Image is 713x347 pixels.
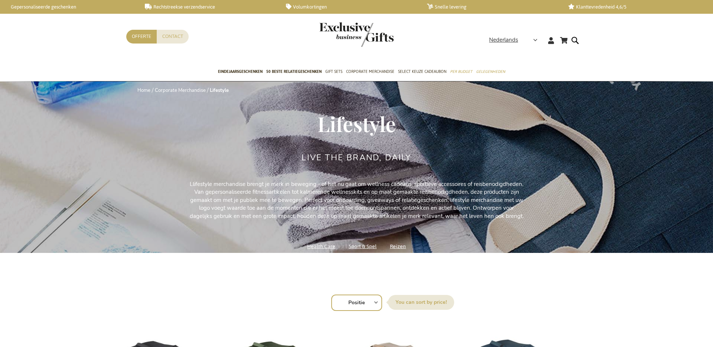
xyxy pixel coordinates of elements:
a: Rechtstreekse verzendservice [145,4,274,10]
label: Sorteer op [388,295,454,310]
a: Corporate Merchandise [155,87,206,94]
strong: Lifestyle [210,87,229,94]
a: Per Budget [450,63,472,81]
a: Sport & Spel [349,241,377,251]
a: 50 beste relatiegeschenken [266,63,322,81]
a: Volumkortingen [286,4,415,10]
a: Gepersonaliseerde geschenken [4,4,133,10]
a: Contact [157,30,189,44]
img: Exclusive Business gifts logo [319,22,394,47]
span: Eindejaarsgeschenken [218,68,263,75]
a: Snelle levering [427,4,556,10]
a: store logo [319,22,356,47]
a: Klanttevredenheid 4,6/5 [568,4,697,10]
a: Offerte [126,30,157,44]
a: Eindejaarsgeschenken [218,63,263,81]
p: Llifestyle merchandise brengt je merk in beweging - of het nu gaat om wellness cadeaus, sportieve... [189,180,524,220]
span: Per Budget [450,68,472,75]
a: Home [137,87,150,94]
span: Gelegenheden [476,68,505,75]
span: 50 beste relatiegeschenken [266,68,322,75]
a: Gift Sets [325,63,342,81]
a: Health Care [307,241,335,251]
span: Lifestyle [318,110,396,137]
span: Gift Sets [325,68,342,75]
a: Select Keuze Cadeaubon [398,63,446,81]
a: Corporate Merchandise [346,63,394,81]
a: Reizen [390,241,406,251]
h2: Live the Brand, Daily [302,153,411,162]
span: Select Keuze Cadeaubon [398,68,446,75]
span: Nederlands [489,36,518,44]
a: Gelegenheden [476,63,505,81]
span: Corporate Merchandise [346,68,394,75]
